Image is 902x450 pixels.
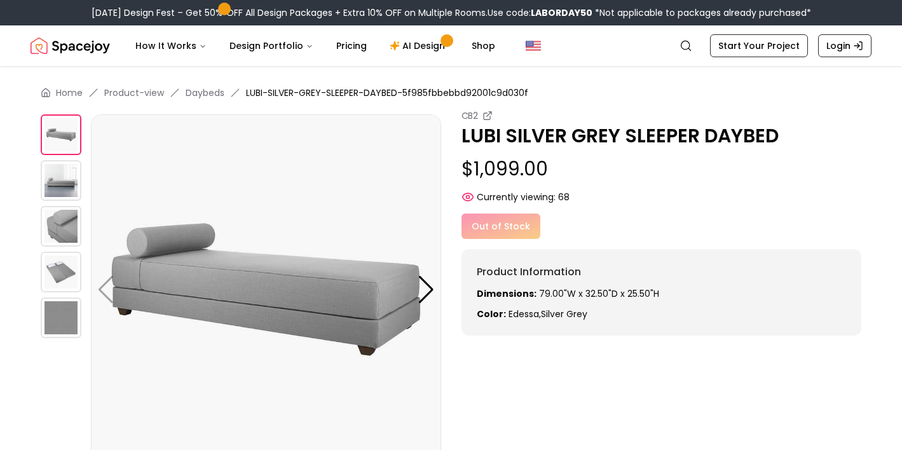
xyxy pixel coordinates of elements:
[541,308,587,320] span: silver grey
[104,86,164,99] a: Product-view
[125,33,505,58] nav: Main
[219,33,324,58] button: Design Portfolio
[125,33,217,58] button: How It Works
[379,33,459,58] a: AI Design
[526,38,541,53] img: United States
[326,33,377,58] a: Pricing
[41,114,81,155] img: https://storage.googleapis.com/spacejoy-main/assets/5f985fbbebbd92001c9d030f/product_0_dm54gop4dni
[531,6,592,19] b: LABORDAY50
[31,25,871,66] nav: Global
[31,33,110,58] a: Spacejoy
[509,308,541,320] span: edessa ,
[461,125,862,147] p: LUBI SILVER GREY SLEEPER DAYBED
[477,287,847,300] p: 79.00"W x 32.50"D x 25.50"H
[558,191,570,203] span: 68
[818,34,871,57] a: Login
[477,287,536,300] strong: Dimensions:
[56,86,83,99] a: Home
[710,34,808,57] a: Start Your Project
[41,252,81,292] img: https://storage.googleapis.com/spacejoy-main/assets/5f985fbbebbd92001c9d030f/product_3_ddmdkj248e97
[246,86,528,99] span: LUBI-SILVER-GREY-SLEEPER-DAYBED-5f985fbbebbd92001c9d030f
[477,191,556,203] span: Currently viewing:
[461,158,862,181] p: $1,099.00
[41,297,81,338] img: https://storage.googleapis.com/spacejoy-main/assets/5f985fbbebbd92001c9d030f/product_4_hd24dao5am7
[41,160,81,201] img: https://storage.googleapis.com/spacejoy-main/assets/5f985fbbebbd92001c9d030f/product_1_pef4c461e61
[592,6,811,19] span: *Not applicable to packages already purchased*
[461,33,505,58] a: Shop
[186,86,224,99] a: Daybeds
[92,6,811,19] div: [DATE] Design Fest – Get 50% OFF All Design Packages + Extra 10% OFF on Multiple Rooms.
[41,86,861,99] nav: breadcrumb
[477,264,847,280] h6: Product Information
[461,109,478,122] small: CB2
[31,33,110,58] img: Spacejoy Logo
[488,6,592,19] span: Use code:
[477,308,506,320] strong: Color:
[41,206,81,247] img: https://storage.googleapis.com/spacejoy-main/assets/5f985fbbebbd92001c9d030f/product_2_jm926m3o13f7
